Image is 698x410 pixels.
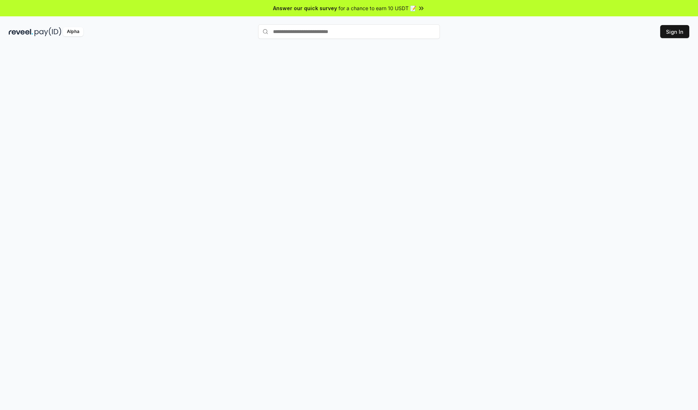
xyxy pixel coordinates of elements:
span: for a chance to earn 10 USDT 📝 [338,4,416,12]
img: reveel_dark [9,27,33,36]
img: pay_id [35,27,61,36]
span: Answer our quick survey [273,4,337,12]
div: Alpha [63,27,83,36]
button: Sign In [660,25,689,38]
